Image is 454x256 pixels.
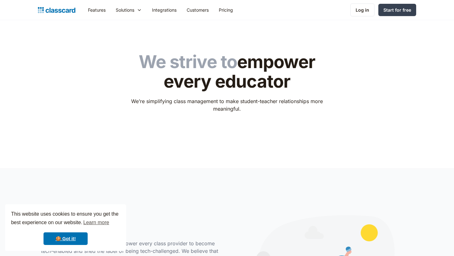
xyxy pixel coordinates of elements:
a: Start for free [378,4,416,16]
span: We strive to [139,51,237,73]
span: This website uses cookies to ensure you get the best experience on our website. [11,210,120,227]
div: Start for free [383,7,411,13]
a: Log in [350,3,375,16]
a: Features [83,3,111,17]
div: Solutions [111,3,147,17]
div: Log in [356,7,369,13]
h3: What set us on this journey? [41,230,224,238]
a: home [38,6,75,15]
div: cookieconsent [5,204,126,251]
a: learn more about cookies [82,218,110,227]
a: Customers [182,3,214,17]
div: Solutions [116,7,134,13]
p: We’re simplifying class management to make student-teacher relationships more meaningful. [127,97,327,113]
a: Integrations [147,3,182,17]
h1: empower every educator [127,52,327,91]
a: Pricing [214,3,238,17]
a: dismiss cookie message [44,232,88,245]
